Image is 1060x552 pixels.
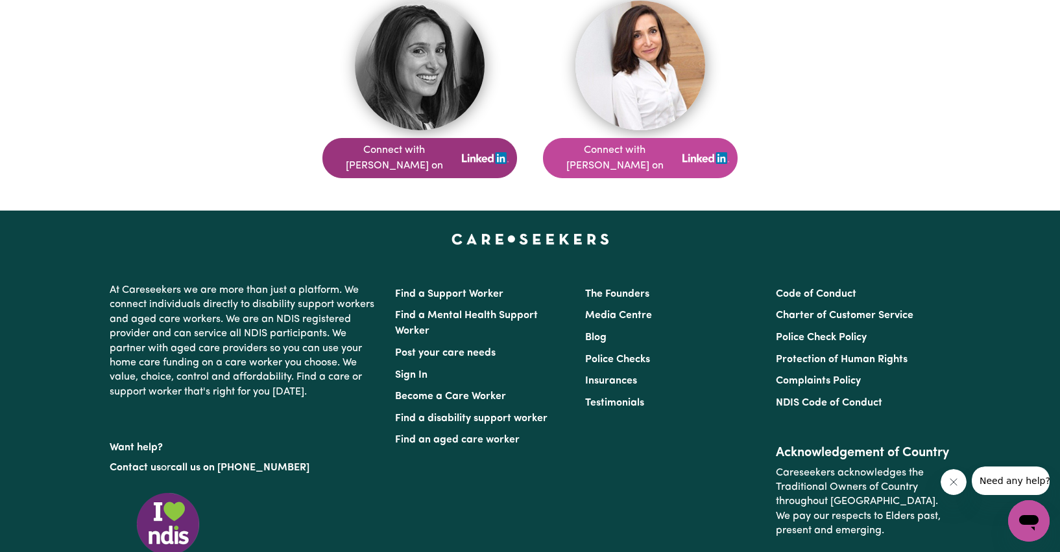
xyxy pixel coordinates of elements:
a: Complaints Policy [776,376,861,386]
button: Connect with [PERSON_NAME] on [322,138,517,178]
iframe: Message from company [972,466,1050,495]
img: LinkedIn [462,152,509,163]
p: At Careseekers we are more than just a platform. We connect individuals directly to disability su... [110,278,379,404]
a: Find a Mental Health Support Worker [395,310,538,336]
a: Sign In [395,370,428,380]
a: NDIS Code of Conduct [776,398,882,408]
a: Become a Care Worker [395,391,506,402]
iframe: Close message [941,469,967,495]
a: call us on [PHONE_NUMBER] [171,463,309,473]
img: Profile Pic [355,1,485,130]
iframe: Button to launch messaging window [1008,500,1050,542]
p: or [110,455,379,480]
span: Need any help? [8,9,78,19]
a: Find an aged care worker [395,435,520,445]
a: Contact us [110,463,161,473]
a: Careseekers home page [452,234,609,244]
a: Media Centre [585,310,652,321]
a: Connect with [PERSON_NAME] onLinkedIn [543,138,738,178]
a: Testimonials [585,398,644,408]
a: Post your care needs [395,348,496,358]
a: Protection of Human Rights [776,354,908,365]
a: Charter of Customer Service [776,310,913,321]
a: Insurances [585,376,637,386]
img: Profile Pic [575,1,705,130]
button: Connect with [PERSON_NAME] on [543,138,738,178]
a: Police Check Policy [776,332,867,343]
a: Police Checks [585,354,650,365]
h2: Acknowledgement of Country [776,445,950,461]
a: Find a Support Worker [395,289,503,299]
a: The Founders [585,289,649,299]
p: Careseekers acknowledges the Traditional Owners of Country throughout [GEOGRAPHIC_DATA]. We pay o... [776,461,950,544]
a: Blog [585,332,607,343]
p: Want help? [110,435,379,455]
a: Connect with [PERSON_NAME] onLinkedIn [322,138,517,178]
a: Find a disability support worker [395,413,548,424]
a: Code of Conduct [776,289,856,299]
img: LinkedIn [682,152,729,163]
